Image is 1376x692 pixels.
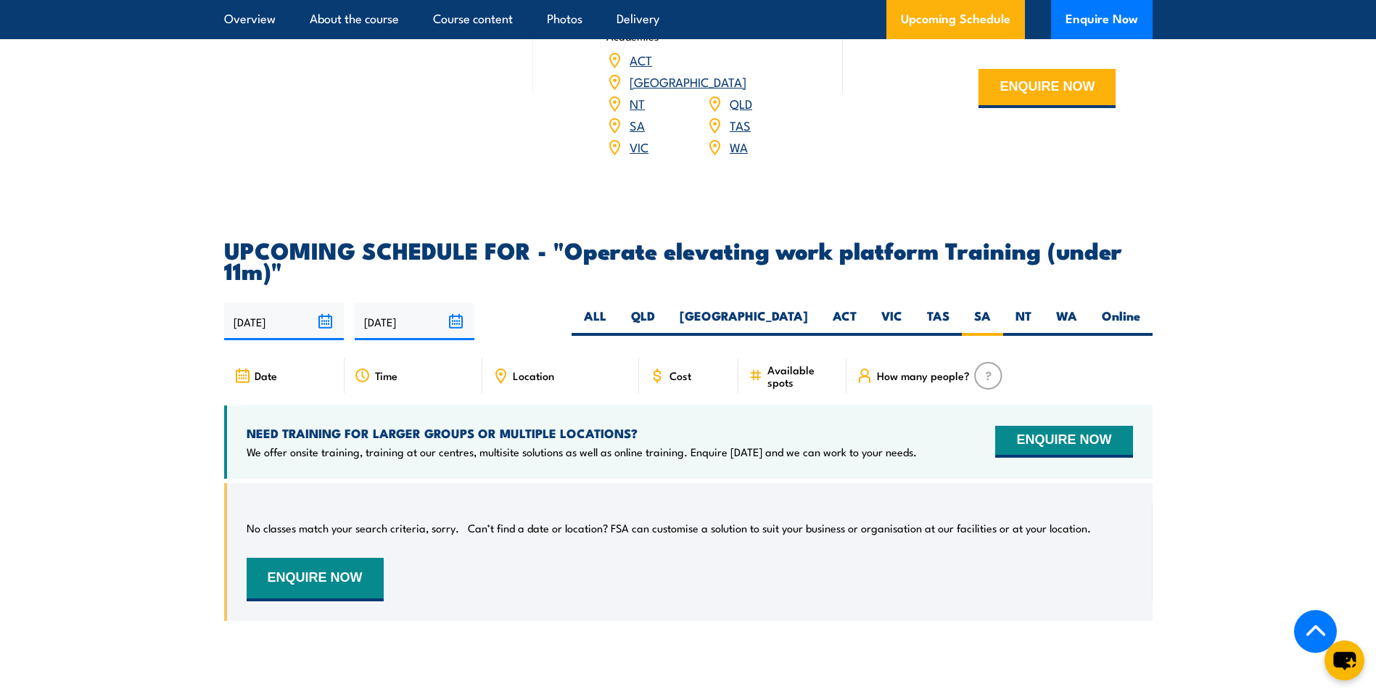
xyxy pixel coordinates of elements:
label: ALL [572,308,619,336]
button: ENQUIRE NOW [979,69,1116,108]
span: Date [255,369,277,382]
a: NT [630,94,645,112]
label: WA [1044,308,1089,336]
a: ACT [630,51,652,68]
label: TAS [915,308,962,336]
a: QLD [730,94,752,112]
h2: UPCOMING SCHEDULE FOR - "Operate elevating work platform Training (under 11m)" [224,239,1153,280]
label: QLD [619,308,667,336]
button: ENQUIRE NOW [995,426,1132,458]
input: To date [355,303,474,340]
a: [GEOGRAPHIC_DATA] [630,73,746,90]
span: Location [513,369,554,382]
button: chat-button [1324,640,1364,680]
button: ENQUIRE NOW [247,558,384,601]
label: VIC [869,308,915,336]
a: WA [730,138,748,155]
label: Online [1089,308,1153,336]
input: From date [224,303,344,340]
h4: NEED TRAINING FOR LARGER GROUPS OR MULTIPLE LOCATIONS? [247,425,917,441]
span: How many people? [877,369,970,382]
p: We offer onsite training, training at our centres, multisite solutions as well as online training... [247,445,917,459]
a: TAS [730,116,751,133]
p: No classes match your search criteria, sorry. [247,521,459,535]
span: Cost [670,369,691,382]
a: VIC [630,138,648,155]
label: ACT [820,308,869,336]
span: Available spots [767,363,836,388]
label: [GEOGRAPHIC_DATA] [667,308,820,336]
label: NT [1003,308,1044,336]
a: SA [630,116,645,133]
span: Time [375,369,397,382]
p: Can’t find a date or location? FSA can customise a solution to suit your business or organisation... [468,521,1091,535]
label: SA [962,308,1003,336]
